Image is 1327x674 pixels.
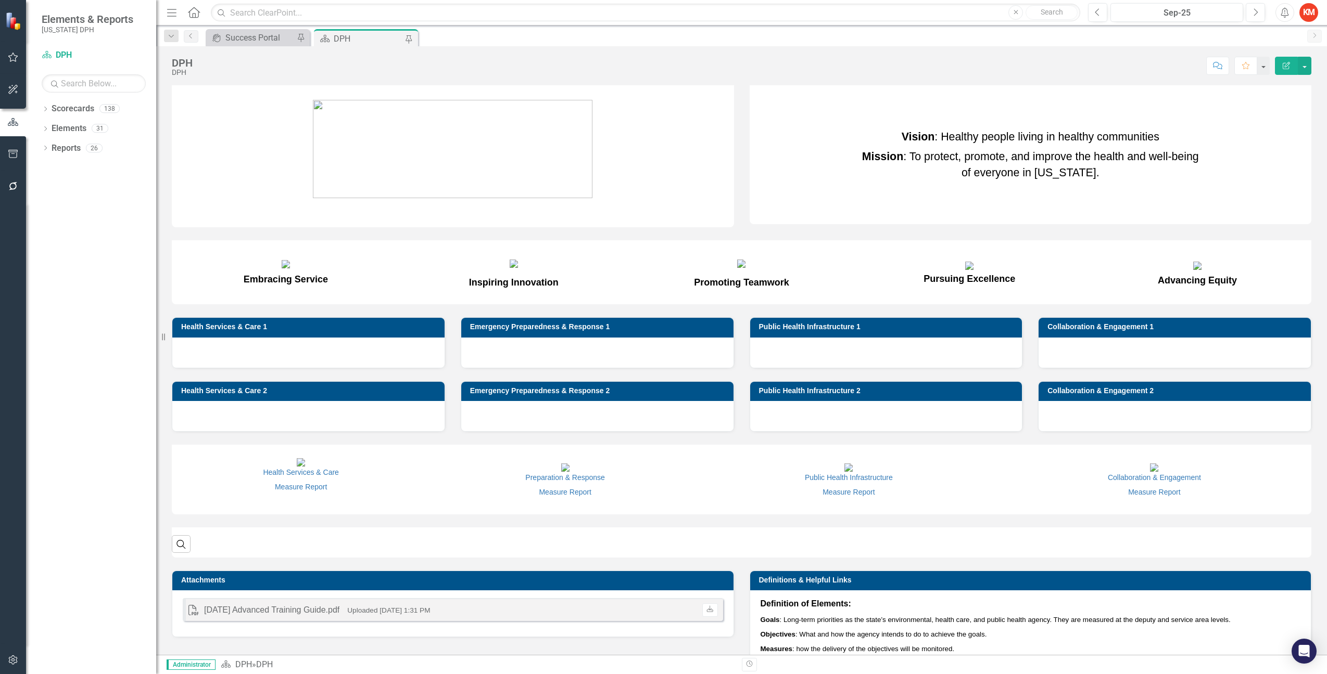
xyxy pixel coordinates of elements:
[902,131,935,143] strong: Vision
[1193,262,1202,270] img: mceclip13.png
[470,323,728,331] h3: Emergency Preparedness & Response 1
[761,630,795,638] strong: Objectives
[469,277,559,288] span: Inspiring Innovation
[1292,639,1317,664] div: Open Intercom Messenger
[256,659,273,669] div: DPH
[823,488,875,496] a: Measure Report
[5,12,23,30] img: ClearPoint Strategy
[204,604,339,616] div: [DATE] Advanced Training Guide.pdf
[42,25,133,34] small: [US_STATE] DPH
[759,576,1306,584] h3: Definitions & Helpful Links
[1158,260,1237,286] span: Advancing Equity
[862,150,1199,178] span: : To protect, promote, and improve the health and well-being of everyone in [US_STATE].
[92,124,108,133] div: 31
[221,659,734,671] div: »
[235,659,252,669] a: DPH
[211,4,1080,22] input: Search ClearPoint...
[737,260,745,268] img: mceclip11.png
[1047,323,1306,331] h3: Collaboration & Engagement 1
[761,616,1231,624] span: : Long-term priorities as the state’s environmental, health care, and public health agency. They ...
[297,458,305,466] img: mceclip5.png
[1299,3,1318,22] button: KM
[208,31,294,44] a: Success Portal
[172,69,193,76] div: DPH
[805,463,893,482] a: Public Health Infrastructure
[965,262,974,270] img: mceclip12.png
[1128,488,1180,496] a: Measure Report
[561,463,570,472] img: mceclip6.png
[1108,463,1201,482] a: Collaboration & Engagement
[347,606,430,614] small: Uploaded [DATE] 1:31 PM
[225,31,294,44] div: Success Portal
[263,468,339,476] a: Health Services & Care
[761,599,851,608] strong: Definition of Elements:
[52,142,81,154] a: Reports
[470,387,728,395] h3: Emergency Preparedness & Response 2
[181,387,439,395] h3: Health Services & Care 2
[42,13,133,25] span: Elements & Reports
[52,123,86,135] a: Elements
[761,630,987,638] span: : What and how the agency intends to do to achieve the goals.
[862,150,903,163] strong: Mission
[282,260,290,268] img: mceclip9.png
[99,105,120,113] div: 138
[275,483,327,491] a: Measure Report
[902,131,1159,143] span: : Healthy people living in healthy communities
[759,323,1017,331] h3: Public Health Infrastructure 1
[244,274,328,284] span: Embracing Service
[924,260,1015,284] span: Pursuing Excellence
[539,488,591,496] a: Measure Report
[181,576,728,584] h3: Attachments
[334,32,402,45] div: DPH
[510,260,518,268] img: mceclip10.png
[1041,8,1063,16] span: Search
[761,616,780,624] strong: Goals
[761,645,955,653] span: : how the delivery of the objectives will be monitored.
[1047,387,1306,395] h3: Collaboration & Engagement 2
[1026,5,1078,20] button: Search
[42,49,146,61] a: DPH
[525,463,605,482] a: Preparation & Response
[42,74,146,93] input: Search Below...
[1150,463,1158,472] img: mceclip8.png
[86,144,103,152] div: 26
[1114,7,1240,19] div: Sep-25
[694,277,789,288] span: Promoting Teamwork
[52,103,94,115] a: Scorecards
[844,463,853,472] img: mceclip7.png
[759,387,1017,395] h3: Public Health Infrastructure 2
[761,645,793,653] strong: Measures
[172,57,193,69] div: DPH
[1110,3,1243,22] button: Sep-25
[167,659,216,670] span: Administrator
[181,323,439,331] h3: Health Services & Care 1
